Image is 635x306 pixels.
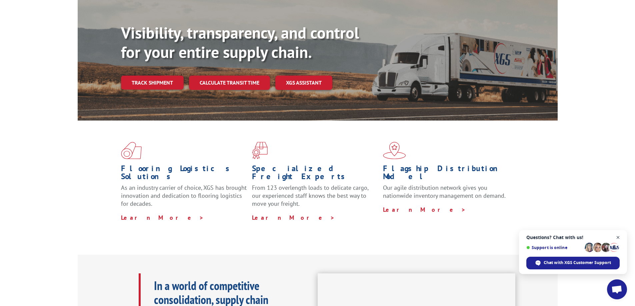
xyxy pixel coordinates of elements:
span: Support is online [526,245,582,250]
h1: Flagship Distribution Model [383,164,509,184]
h1: Flooring Logistics Solutions [121,164,247,184]
span: Our agile distribution network gives you nationwide inventory management on demand. [383,184,506,199]
img: xgs-icon-total-supply-chain-intelligence-red [121,142,142,159]
a: XGS ASSISTANT [275,76,332,90]
img: xgs-icon-focused-on-flooring-red [252,142,268,159]
span: Close chat [614,233,622,242]
a: Learn More > [383,206,466,213]
h1: Specialized Freight Experts [252,164,378,184]
span: Chat with XGS Customer Support [544,260,611,266]
b: Visibility, transparency, and control for your entire supply chain. [121,22,359,62]
span: Questions? Chat with us! [526,235,620,240]
a: Learn More > [121,214,204,221]
p: From 123 overlength loads to delicate cargo, our experienced staff knows the best way to move you... [252,184,378,213]
a: Calculate transit time [189,76,270,90]
span: As an industry carrier of choice, XGS has brought innovation and dedication to flooring logistics... [121,184,247,207]
a: Learn More > [252,214,335,221]
a: Track shipment [121,76,184,90]
img: xgs-icon-flagship-distribution-model-red [383,142,406,159]
div: Open chat [607,279,627,299]
div: Chat with XGS Customer Support [526,257,620,269]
